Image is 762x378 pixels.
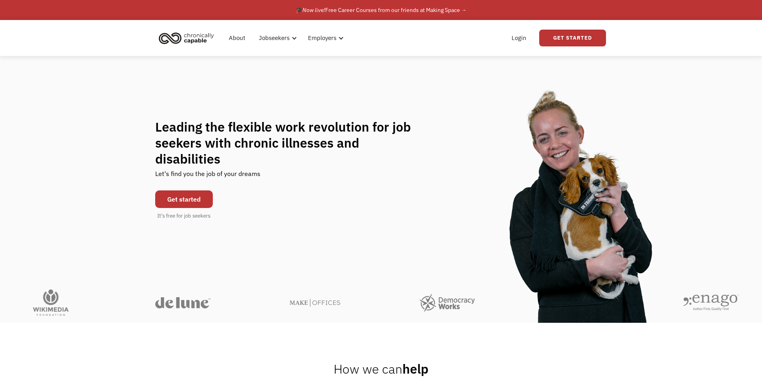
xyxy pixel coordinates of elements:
div: Let's find you the job of your dreams [155,167,260,186]
div: Employers [303,25,346,51]
a: Get Started [539,30,606,46]
img: Chronically Capable logo [156,29,216,47]
em: Now live! [302,6,325,14]
div: It's free for job seekers [157,212,210,220]
span: How we can [334,360,402,377]
div: Jobseekers [259,33,290,43]
div: 🎓 Free Career Courses from our friends at Making Space → [296,5,467,15]
a: About [224,25,250,51]
div: Jobseekers [254,25,299,51]
div: Employers [308,33,336,43]
h2: help [334,361,428,377]
a: Get started [155,190,213,208]
a: home [156,29,220,47]
a: Login [507,25,531,51]
h1: Leading the flexible work revolution for job seekers with chronic illnesses and disabilities [155,119,426,167]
